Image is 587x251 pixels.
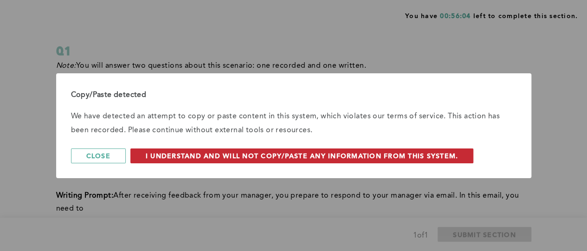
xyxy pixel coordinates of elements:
[71,88,516,102] div: Copy/Paste detected
[86,151,110,160] span: Close
[146,151,458,160] span: I understand and will not copy/paste any information from this system.
[130,148,474,163] button: I understand and will not copy/paste any information from this system.
[71,148,126,163] button: Close
[71,109,516,137] p: We have detected an attempt to copy or paste content in this system, which violates our terms of ...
